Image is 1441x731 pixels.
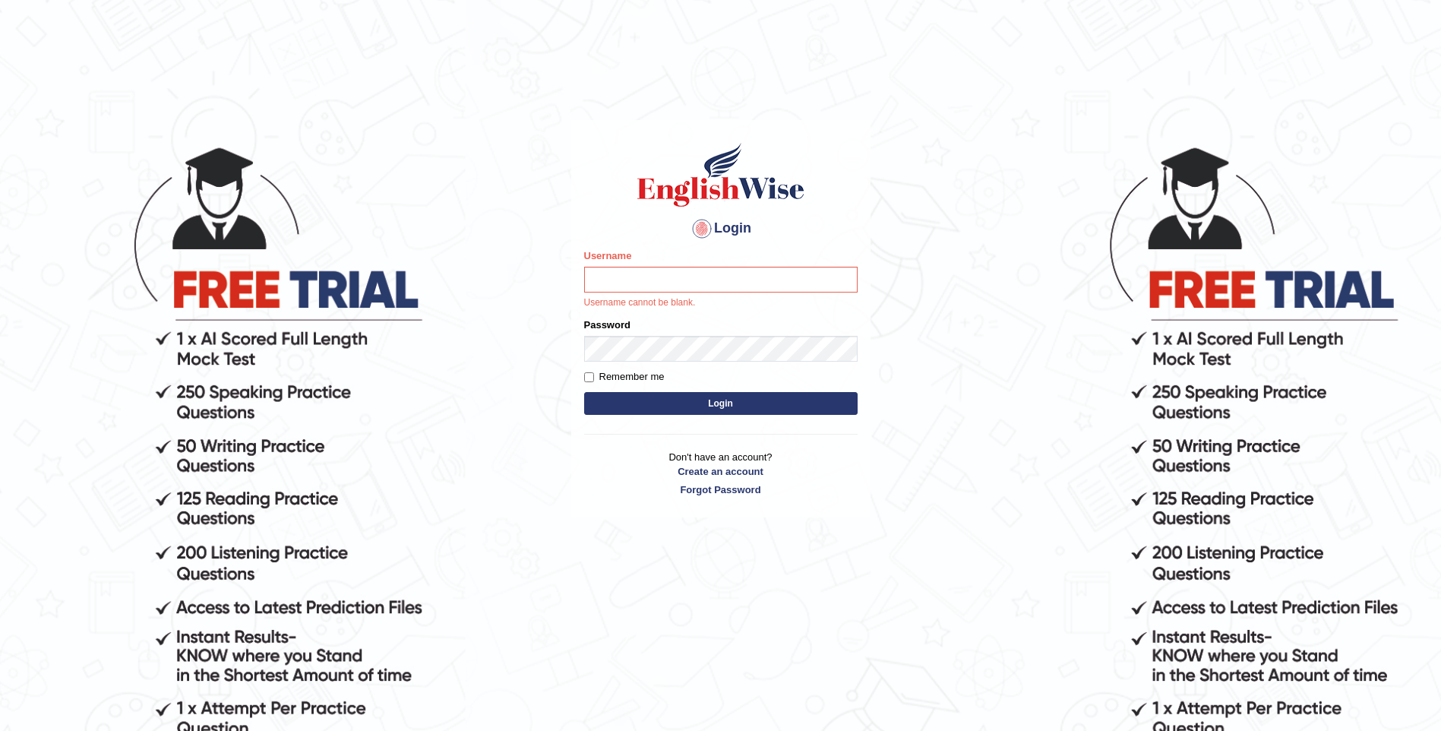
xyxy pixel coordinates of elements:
[584,464,858,479] a: Create an account
[584,372,594,382] input: Remember me
[584,296,858,310] p: Username cannot be blank.
[584,318,630,332] label: Password
[584,483,858,497] a: Forgot Password
[584,217,858,241] h4: Login
[584,248,632,263] label: Username
[584,450,858,497] p: Don't have an account?
[634,141,807,209] img: Logo of English Wise sign in for intelligent practice with AI
[584,369,665,384] label: Remember me
[584,392,858,415] button: Login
